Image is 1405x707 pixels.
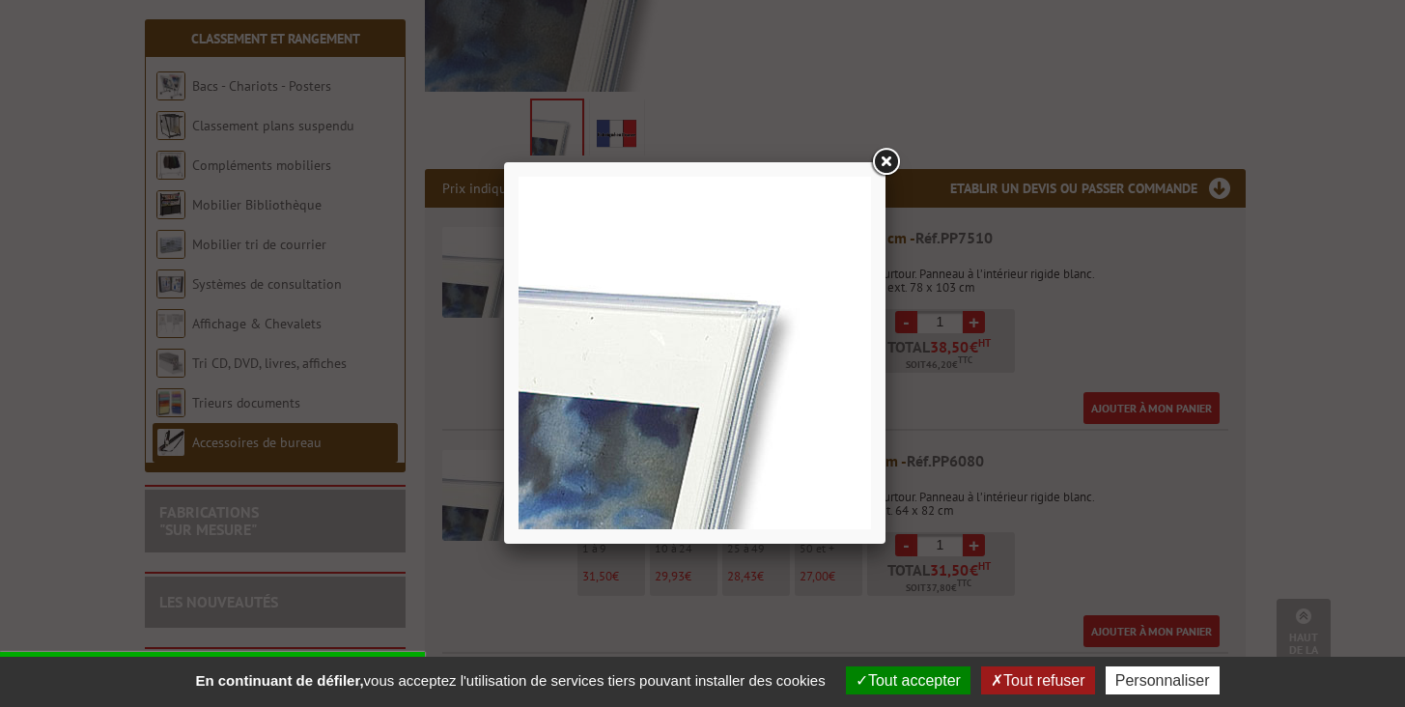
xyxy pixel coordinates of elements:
strong: En continuant de défiler, [195,672,363,689]
button: Tout accepter [846,666,970,694]
button: Tout refuser [981,666,1094,694]
button: Personnaliser (fenêtre modale) [1106,666,1220,694]
a: Close [868,145,903,180]
span: vous acceptez l'utilisation de services tiers pouvant installer des cookies [185,672,834,689]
